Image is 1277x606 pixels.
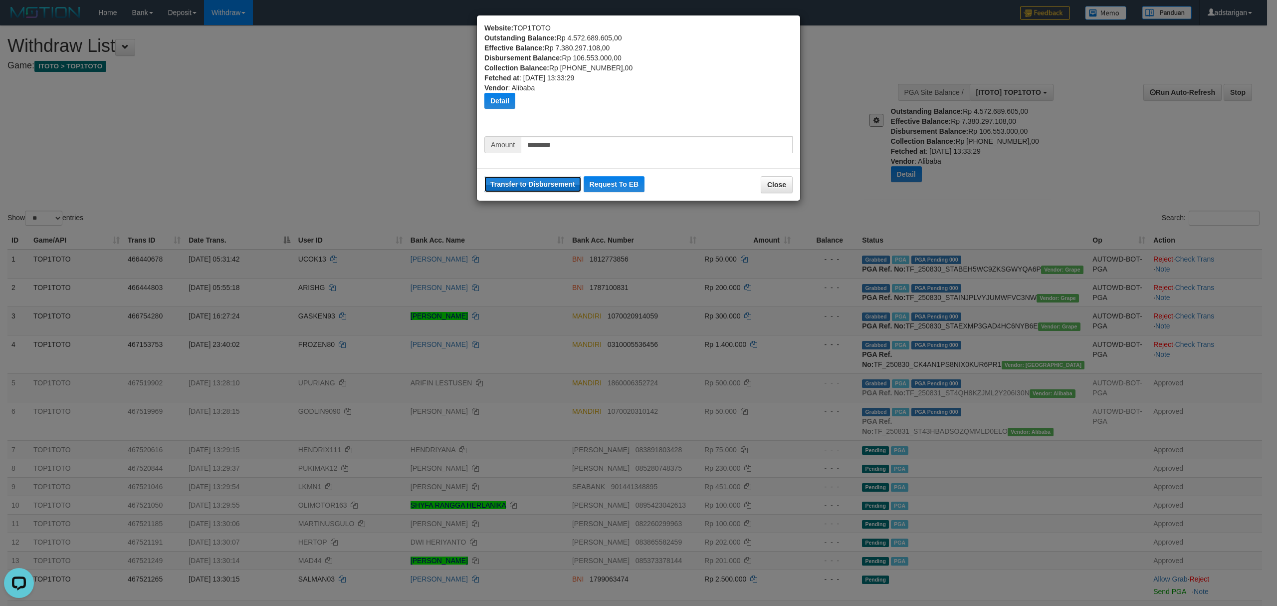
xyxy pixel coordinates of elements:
[484,64,549,72] b: Collection Balance:
[584,176,645,192] button: Request To EB
[761,176,793,193] button: Close
[484,176,581,192] button: Transfer to Disbursement
[484,23,793,136] div: TOP1TOTO Rp 4.572.689.605,00 Rp 7.380.297.108,00 Rp 106.553.000,00 Rp [PHONE_NUMBER],00 : [DATE] ...
[484,44,545,52] b: Effective Balance:
[484,93,515,109] button: Detail
[484,136,521,153] span: Amount
[484,24,513,32] b: Website:
[484,84,508,92] b: Vendor
[484,54,562,62] b: Disbursement Balance:
[4,4,34,34] button: Open LiveChat chat widget
[484,34,557,42] b: Outstanding Balance:
[484,74,519,82] b: Fetched at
